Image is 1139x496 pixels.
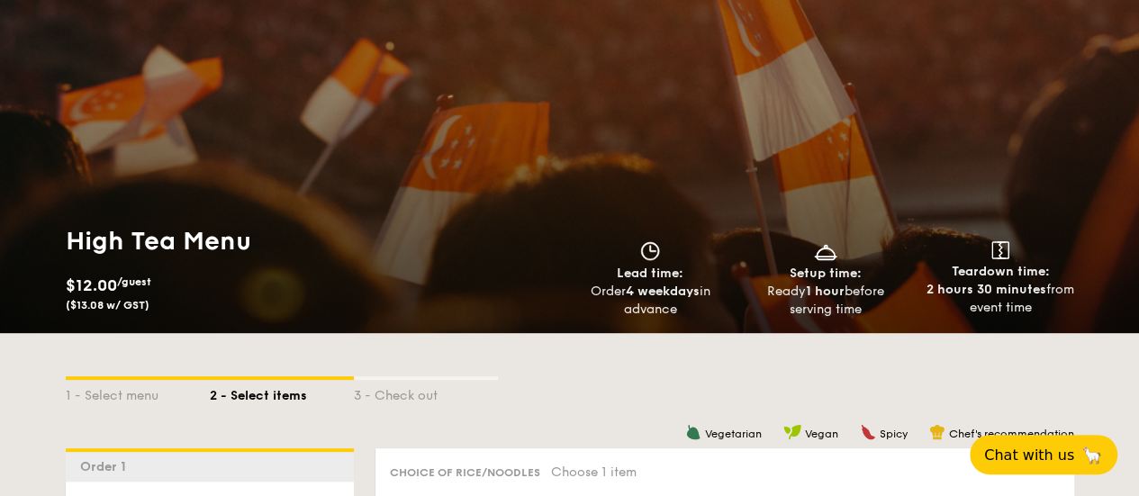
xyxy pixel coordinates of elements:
[806,284,845,299] strong: 1 hour
[805,428,838,440] span: Vegan
[705,428,762,440] span: Vegetarian
[117,275,151,288] span: /guest
[880,428,908,440] span: Spicy
[390,466,540,479] span: Choice of rice/noodles
[952,264,1050,279] span: Teardown time:
[551,464,637,480] span: Choose 1 item
[66,299,149,311] span: ($13.08 w/ GST)
[991,241,1009,259] img: icon-teardown.65201eee.svg
[685,424,701,440] img: icon-vegetarian.fe4039eb.svg
[929,424,945,440] img: icon-chef-hat.a58ddaea.svg
[210,380,354,405] div: 2 - Select items
[570,283,731,319] div: Order in advance
[745,283,906,319] div: Ready before serving time
[984,446,1074,464] span: Chat with us
[790,266,862,281] span: Setup time:
[1081,445,1103,465] span: 🦙
[66,380,210,405] div: 1 - Select menu
[860,424,876,440] img: icon-spicy.37a8142b.svg
[617,266,683,281] span: Lead time:
[354,380,498,405] div: 3 - Check out
[920,281,1081,317] div: from event time
[812,241,839,261] img: icon-dish.430c3a2e.svg
[66,225,563,257] h1: High Tea Menu
[80,459,133,474] span: Order 1
[783,424,801,440] img: icon-vegan.f8ff3823.svg
[949,428,1074,440] span: Chef's recommendation
[927,282,1046,297] strong: 2 hours 30 minutes
[970,435,1117,474] button: Chat with us🦙
[66,275,117,295] span: $12.00
[637,241,664,261] img: icon-clock.2db775ea.svg
[625,284,699,299] strong: 4 weekdays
